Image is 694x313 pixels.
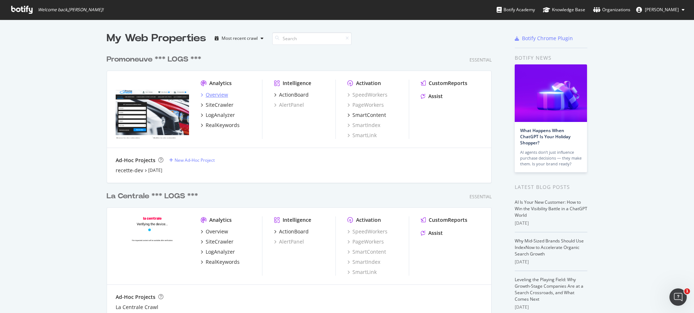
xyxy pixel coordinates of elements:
a: AI Is Your New Customer: How to Win the Visibility Battle in a ChatGPT World [515,199,587,218]
div: [DATE] [515,304,587,310]
div: Essential [470,194,492,200]
div: ActionBoard [279,91,309,98]
div: Ad-Hoc Projects [116,293,155,301]
input: Search [272,32,352,45]
div: Botify Academy [497,6,535,13]
a: Why Mid-Sized Brands Should Use IndexNow to Accelerate Organic Search Growth [515,238,584,257]
div: CustomReports [429,80,467,87]
div: Latest Blog Posts [515,183,587,191]
a: Overview [201,228,228,235]
div: Assist [428,229,443,237]
a: Assist [421,93,443,100]
a: AlertPanel [274,238,304,245]
a: [DATE] [148,167,162,173]
a: SiteCrawler [201,238,234,245]
div: Botify Chrome Plugin [522,35,573,42]
a: La Centrale Crawl [116,304,158,311]
a: SmartLink [347,132,377,139]
a: ActionBoard [274,228,309,235]
a: Leveling the Playing Field: Why Growth-Stage Companies Are at a Search Crossroads, and What Comes... [515,276,583,302]
a: New Ad-Hoc Project [169,157,215,163]
a: recette-dev [116,167,143,174]
div: My Web Properties [107,31,206,46]
button: [PERSON_NAME] [630,4,690,16]
a: LogAnalyzer [201,248,235,255]
a: CustomReports [421,216,467,224]
button: Most recent crawl [212,33,266,44]
div: [DATE] [515,259,587,265]
div: CustomReports [429,216,467,224]
div: Essential [470,57,492,63]
div: Overview [206,91,228,98]
span: 1 [684,288,690,294]
a: SmartLink [347,268,377,276]
div: Knowledge Base [543,6,585,13]
a: Assist [421,229,443,237]
img: promoneuve.fr [116,80,189,138]
div: LogAnalyzer [206,248,235,255]
div: Activation [356,80,381,87]
div: Ad-Hoc Projects [116,157,155,164]
div: Organizations [593,6,630,13]
a: RealKeywords [201,258,240,266]
a: Overview [201,91,228,98]
div: Activation [356,216,381,224]
a: PageWorkers [347,101,384,109]
a: SmartContent [347,248,386,255]
div: Intelligence [283,216,311,224]
a: RealKeywords [201,122,240,129]
a: AlertPanel [274,101,304,109]
a: What Happens When ChatGPT Is Your Holiday Shopper? [520,127,570,146]
a: ActionBoard [274,91,309,98]
div: Overview [206,228,228,235]
div: Analytics [209,216,232,224]
div: RealKeywords [206,122,240,129]
a: PageWorkers [347,238,384,245]
a: LogAnalyzer [201,111,235,119]
a: SmartIndex [347,122,380,129]
div: [DATE] [515,220,587,227]
a: SmartContent [347,111,386,119]
img: What Happens When ChatGPT Is Your Holiday Shopper? [515,64,587,122]
div: Analytics [209,80,232,87]
div: SiteCrawler [206,238,234,245]
a: CustomReports [421,80,467,87]
span: Welcome back, [PERSON_NAME] ! [38,7,103,13]
div: RealKeywords [206,258,240,266]
div: Most recent crawl [222,36,258,41]
div: SmartContent [352,111,386,119]
a: SiteCrawler [201,101,234,109]
iframe: Intercom live chat [669,288,687,306]
div: LogAnalyzer [206,111,235,119]
a: SmartIndex [347,258,380,266]
div: New Ad-Hoc Project [175,157,215,163]
img: lacentrale.fr [116,216,189,275]
a: SpeedWorkers [347,228,387,235]
div: AI agents don’t just influence purchase decisions — they make them. Is your brand ready? [520,149,582,167]
a: Botify Chrome Plugin [515,35,573,42]
div: SiteCrawler [206,101,234,109]
div: Intelligence [283,80,311,87]
div: Assist [428,93,443,100]
span: Vincent Flaceliere [645,7,679,13]
div: ActionBoard [279,228,309,235]
div: Botify news [515,54,587,62]
a: SpeedWorkers [347,91,387,98]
